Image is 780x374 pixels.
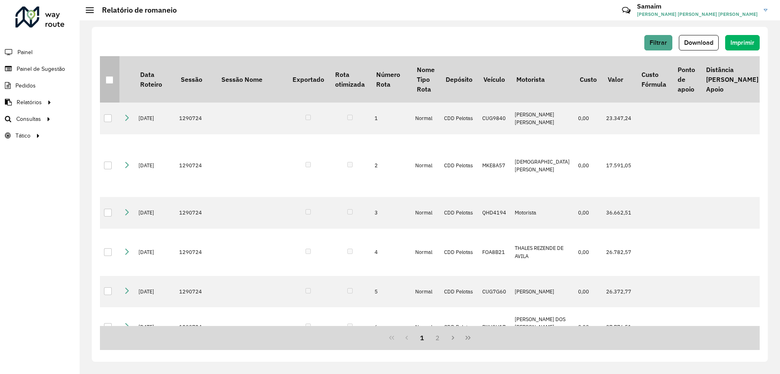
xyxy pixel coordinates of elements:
td: 37.776,51 [602,307,636,347]
td: 0,00 [574,103,602,134]
span: Download [684,39,713,46]
th: Data Roteiro [134,56,175,103]
td: Normal [411,197,440,229]
td: 2 [370,134,411,197]
td: 26.782,57 [602,229,636,276]
td: 0,00 [574,197,602,229]
h3: Samaim [637,2,758,10]
th: Depósito [440,56,478,103]
button: Imprimir [725,35,760,50]
th: Sessão [175,56,216,103]
td: 36.662,51 [602,197,636,229]
td: 5 [370,276,411,308]
span: Painel de Sugestão [17,65,65,73]
td: 1290724 [175,307,216,347]
td: 0,00 [574,307,602,347]
td: 4 [370,229,411,276]
td: Motorista [511,197,574,229]
td: 3 [370,197,411,229]
td: Normal [411,134,440,197]
td: [PERSON_NAME] [511,276,574,308]
span: Filtrar [650,39,667,46]
span: Pedidos [15,81,36,90]
button: Next Page [445,330,461,346]
td: FOA8B21 [478,229,511,276]
button: Last Page [460,330,476,346]
td: 0,00 [574,276,602,308]
td: 17.591,05 [602,134,636,197]
td: CDD Pelotas [440,197,478,229]
td: Normal [411,276,440,308]
th: Veículo [478,56,511,103]
th: Ponto de apoio [672,56,700,103]
h2: Relatório de romaneio [94,6,177,15]
td: 23.347,24 [602,103,636,134]
td: [DATE] [134,103,175,134]
td: CDD Pelotas [440,307,478,347]
td: CDD Pelotas [440,229,478,276]
td: CDD Pelotas [440,103,478,134]
td: CDD Pelotas [440,134,478,197]
th: Exportado [287,56,329,103]
th: Nome Tipo Rota [411,56,440,103]
th: Número Rota [370,56,411,103]
span: [PERSON_NAME] [PERSON_NAME] [PERSON_NAME] [637,11,758,18]
span: Imprimir [730,39,754,46]
td: 0,00 [574,229,602,276]
td: 1290724 [175,229,216,276]
span: Tático [15,131,30,140]
td: [PERSON_NAME] DOS [PERSON_NAME] CONSENTINS [511,307,574,347]
td: [DATE] [134,134,175,197]
td: RXU9H17 [478,307,511,347]
td: [DATE] [134,276,175,308]
th: Rota otimizada [329,56,370,103]
td: Normal [411,103,440,134]
th: Valor [602,56,636,103]
td: Normal [411,229,440,276]
td: CUG7G60 [478,276,511,308]
td: [DATE] [134,229,175,276]
th: Custo [574,56,602,103]
span: Painel [17,48,32,57]
td: [DATE] [134,197,175,229]
button: Download [679,35,719,50]
button: 2 [430,330,445,346]
td: 1290724 [175,134,216,197]
td: [DATE] [134,307,175,347]
button: Filtrar [644,35,672,50]
span: Consultas [16,115,41,123]
td: Normal [411,307,440,347]
td: 1290724 [175,197,216,229]
button: 1 [414,330,430,346]
td: CUG9840 [478,103,511,134]
td: [PERSON_NAME] [PERSON_NAME] [511,103,574,134]
td: 1290724 [175,103,216,134]
a: Contato Rápido [617,2,635,19]
th: Sessão Nome [216,56,287,103]
th: Motorista [511,56,574,103]
td: 1 [370,103,411,134]
th: Custo Fórmula [636,56,672,103]
td: 1290724 [175,276,216,308]
td: QHD4194 [478,197,511,229]
td: 0,00 [574,134,602,197]
span: Relatórios [17,98,42,107]
td: 6 [370,307,411,347]
td: [DEMOGRAPHIC_DATA][PERSON_NAME] [511,134,574,197]
td: CDD Pelotas [440,276,478,308]
td: 26.372,77 [602,276,636,308]
th: Distância [PERSON_NAME] Apoio [700,56,764,103]
td: MKE8A57 [478,134,511,197]
td: THALES REZENDE DE AVILA [511,229,574,276]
